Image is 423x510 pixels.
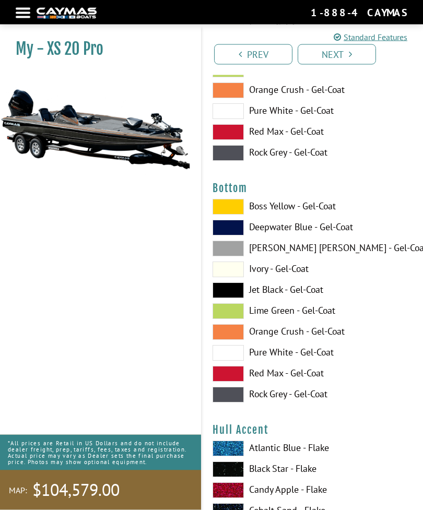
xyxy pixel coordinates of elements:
[311,6,407,19] div: 1-888-4CAYMAS
[213,146,413,161] label: Rock Grey - Gel-Coat
[213,199,413,215] label: Boss Yellow - Gel-Coat
[213,462,413,478] label: Black Star - Flake
[211,43,423,65] ul: Pagination
[213,366,413,382] label: Red Max - Gel-Coat
[213,220,413,236] label: Deepwater Blue - Gel-Coat
[213,441,413,457] label: Atlantic Blue - Flake
[213,182,413,195] h4: Bottom
[213,125,413,140] label: Red Max - Gel-Coat
[298,44,376,65] a: Next
[213,241,413,257] label: [PERSON_NAME] [PERSON_NAME] - Gel-Coat
[213,304,413,319] label: Lime Green - Gel-Coat
[214,44,292,65] a: Prev
[213,346,413,361] label: Pure White - Gel-Coat
[213,283,413,299] label: Jet Black - Gel-Coat
[213,83,413,99] label: Orange Crush - Gel-Coat
[37,8,97,19] img: white-logo-c9c8dbefe5ff5ceceb0f0178aa75bf4bb51f6bca0971e226c86eb53dfe498488.png
[334,31,407,43] a: Standard Features
[213,424,413,437] h4: Hull Accent
[213,325,413,340] label: Orange Crush - Gel-Coat
[8,435,193,470] p: *All prices are Retail in US Dollars and do not include dealer freight, prep, tariffs, fees, taxe...
[16,39,175,58] h1: My - XS 20 Pro
[32,479,120,501] span: $104,579.00
[213,262,413,278] label: Ivory - Gel-Coat
[213,483,413,499] label: Candy Apple - Flake
[213,387,413,403] label: Rock Grey - Gel-Coat
[9,485,27,496] span: MAP:
[213,104,413,120] label: Pure White - Gel-Coat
